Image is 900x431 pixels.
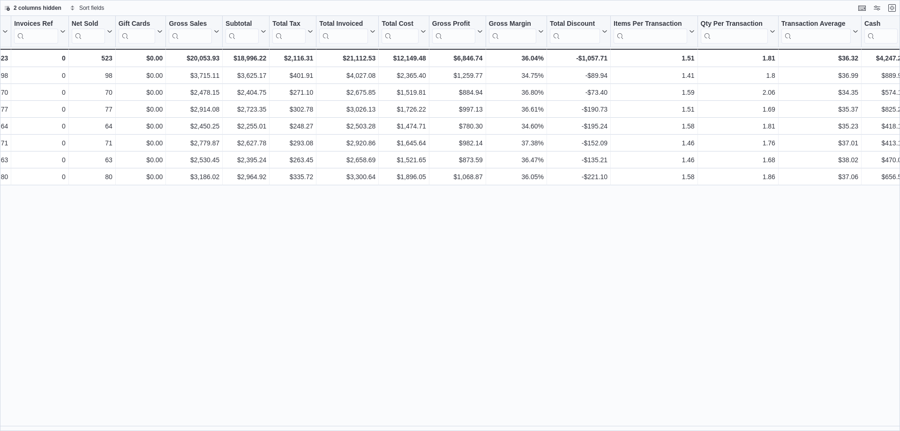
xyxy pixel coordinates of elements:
button: Exit fullscreen [886,2,898,14]
div: 523 [72,53,112,64]
div: $2,116.31 [272,53,313,64]
div: $21,112.53 [319,53,375,64]
div: $0.00 [119,53,163,64]
div: $20,053.93 [169,53,219,64]
div: 1.51 [614,53,695,64]
button: Keyboard shortcuts [856,2,868,14]
div: $6,846.74 [432,53,483,64]
span: Sort fields [79,4,104,12]
button: 2 columns hidden [0,2,65,14]
div: -$1,057.71 [550,53,607,64]
div: 36.04% [489,53,544,64]
button: Display options [871,2,883,14]
div: $12,149.48 [382,53,426,64]
span: 2 columns hidden [14,4,61,12]
div: $18,996.22 [225,53,266,64]
div: 0 [14,53,65,64]
button: Sort fields [66,2,108,14]
div: $36.32 [781,53,858,64]
div: 1.81 [701,53,775,64]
